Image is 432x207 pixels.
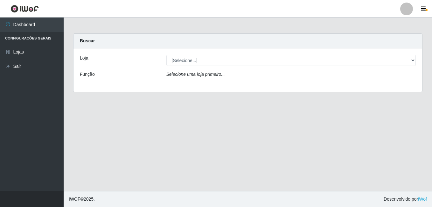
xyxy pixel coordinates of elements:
[69,196,80,202] span: IWOF
[80,38,95,43] strong: Buscar
[166,72,225,77] i: Selecione uma loja primeiro...
[80,71,95,78] label: Função
[418,196,427,202] a: iWof
[69,196,95,203] span: © 2025 .
[80,55,88,61] label: Loja
[384,196,427,203] span: Desenvolvido por
[10,5,39,13] img: CoreUI Logo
